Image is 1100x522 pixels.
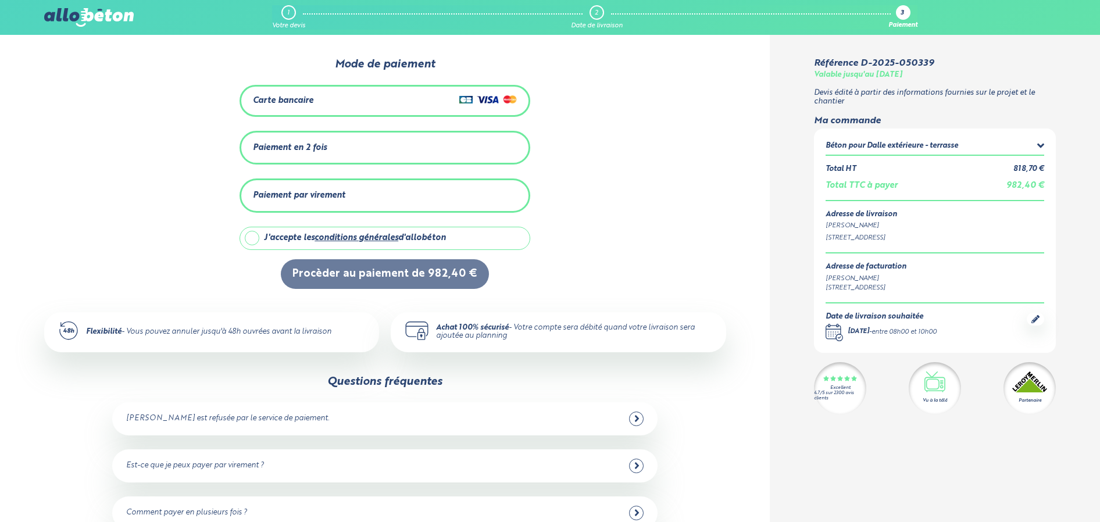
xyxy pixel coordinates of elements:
a: conditions générales [315,234,398,242]
div: Paiement par virement [253,191,345,201]
strong: Achat 100% sécurisé [436,324,509,331]
div: Carte bancaire [253,96,313,106]
div: Date de livraison souhaitée [826,313,937,321]
iframe: Help widget launcher [997,477,1087,509]
a: 1 Votre devis [272,5,305,30]
img: allobéton [44,8,134,27]
div: Ma commande [814,116,1056,126]
a: 2 Date de livraison [571,5,623,30]
div: entre 08h00 et 10h00 [872,327,937,337]
div: Date de livraison [571,22,623,30]
a: 3 Paiement [888,5,917,30]
div: [PERSON_NAME] [826,221,1044,231]
div: [STREET_ADDRESS] [826,283,906,293]
div: - Vous pouvez annuler jusqu'à 48h ouvrées avant la livraison [86,328,331,337]
div: Valable jusqu'au [DATE] [814,71,902,80]
p: Devis édité à partir des informations fournies sur le projet et le chantier [814,89,1056,106]
button: Procèder au paiement de 982,40 € [281,259,489,289]
div: 2 [595,9,598,17]
div: Total HT [826,165,856,174]
div: Vu à la télé [923,397,947,404]
div: [STREET_ADDRESS] [826,233,1044,243]
div: - [848,327,937,337]
div: Partenaire [1019,397,1041,404]
div: Est-ce que je peux payer par virement ? [126,462,264,470]
div: [PERSON_NAME] est refusée par le service de paiement. [126,414,329,423]
div: Béton pour Dalle extérieure - terrasse [826,142,958,151]
div: Paiement en 2 fois [253,143,327,153]
div: [PERSON_NAME] [826,274,906,284]
div: Questions fréquentes [327,376,442,388]
div: Paiement [888,22,917,30]
div: Total TTC à payer [826,181,898,191]
div: Mode de paiement [180,58,590,71]
div: Comment payer en plusieurs fois ? [126,509,247,517]
summary: Béton pour Dalle extérieure - terrasse [826,140,1044,155]
div: Adresse de livraison [826,210,1044,219]
div: 1 [287,9,290,17]
div: J'accepte les d'allobéton [264,233,446,243]
div: 3 [901,10,904,17]
div: Référence D-2025-050339 [814,58,934,69]
div: - Votre compte sera débité quand votre livraison sera ajoutée au planning [436,324,712,341]
div: [DATE] [848,327,869,337]
div: 818,70 € [1013,165,1044,174]
span: 982,40 € [1006,181,1044,190]
div: 4.7/5 sur 2300 avis clients [814,391,866,401]
img: Cartes de crédit [459,92,517,106]
div: Excellent [830,385,851,391]
div: Votre devis [272,22,305,30]
strong: Flexibilité [86,328,122,335]
div: Adresse de facturation [826,263,906,271]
